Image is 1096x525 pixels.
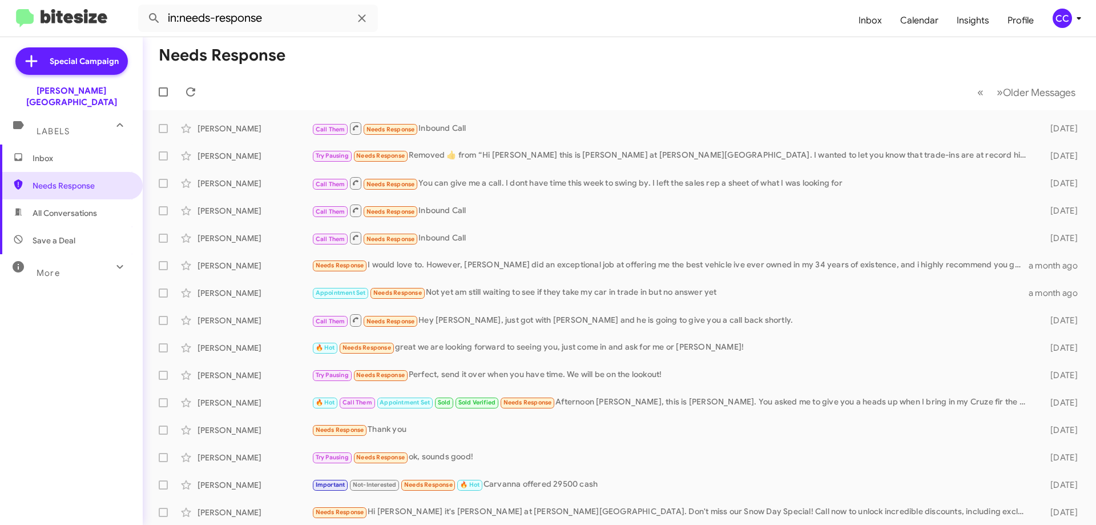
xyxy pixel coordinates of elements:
[1032,397,1087,408] div: [DATE]
[366,181,415,188] span: Needs Response
[366,318,415,325] span: Needs Response
[198,507,312,518] div: [PERSON_NAME]
[1032,479,1087,491] div: [DATE]
[316,508,364,516] span: Needs Response
[198,233,312,244] div: [PERSON_NAME]
[312,506,1032,519] div: Hi [PERSON_NAME] it's [PERSON_NAME] at [PERSON_NAME][GEOGRAPHIC_DATA]. Don't miss our Snow Day Sp...
[1032,315,1087,326] div: [DATE]
[1032,342,1087,354] div: [DATE]
[37,126,70,137] span: Labels
[312,451,1032,464] div: ok, sounds good!
[198,178,312,189] div: [PERSON_NAME]
[159,46,285,65] h1: Needs Response
[1032,424,1087,436] div: [DATE]
[312,341,1032,354] div: great we are looking forward to seeing you, just come in and ask for me or [PERSON_NAME]!
[1032,178,1087,189] div: [DATE]
[316,289,366,296] span: Appointment Set
[198,123,312,134] div: [PERSON_NAME]
[316,318,345,325] span: Call Them
[458,399,496,406] span: Sold Verified
[356,371,405,379] span: Needs Response
[891,4,948,37] a: Calendar
[849,4,891,37] a: Inbox
[198,205,312,217] div: [PERSON_NAME]
[1003,86,1075,99] span: Older Messages
[366,126,415,133] span: Needs Response
[316,371,349,379] span: Try Pausing
[312,478,1032,491] div: Carvanna offered 29500 cash
[342,344,391,351] span: Needs Response
[380,399,430,406] span: Appointment Set
[342,399,372,406] span: Call Them
[316,481,345,488] span: Important
[460,481,479,488] span: 🔥 Hot
[1029,260,1087,271] div: a month ago
[366,235,415,243] span: Needs Response
[1032,123,1087,134] div: [DATE]
[198,397,312,408] div: [PERSON_NAME]
[404,481,453,488] span: Needs Response
[948,4,998,37] a: Insights
[198,342,312,354] div: [PERSON_NAME]
[33,180,130,191] span: Needs Response
[366,208,415,215] span: Needs Response
[312,121,1032,135] div: Inbound Call
[312,203,1032,218] div: Inbound Call
[1032,233,1087,244] div: [DATE]
[312,149,1032,162] div: Removed ‌👍‌ from “ Hi [PERSON_NAME] this is [PERSON_NAME] at [PERSON_NAME][GEOGRAPHIC_DATA]. I wa...
[1029,287,1087,299] div: a month ago
[198,315,312,326] div: [PERSON_NAME]
[316,344,335,351] span: 🔥 Hot
[1032,150,1087,162] div: [DATE]
[198,287,312,299] div: [PERSON_NAME]
[15,47,128,75] a: Special Campaign
[353,481,397,488] span: Not-Interested
[316,126,345,133] span: Call Them
[1032,507,1087,518] div: [DATE]
[438,399,451,406] span: Sold
[503,399,552,406] span: Needs Response
[1032,370,1087,381] div: [DATE]
[312,286,1029,299] div: Not yet am still waiting to see if they take my car in trade in but no answer yet
[198,452,312,463] div: [PERSON_NAME]
[50,55,119,67] span: Special Campaign
[977,85,984,99] span: «
[198,260,312,271] div: [PERSON_NAME]
[312,368,1032,382] div: Perfect, send it over when you have time. We will be on the lookout!
[33,235,75,246] span: Save a Deal
[316,454,349,461] span: Try Pausing
[998,4,1043,37] a: Profile
[316,208,345,215] span: Call Them
[990,81,1082,104] button: Next
[33,207,97,219] span: All Conversations
[316,426,364,434] span: Needs Response
[316,181,345,188] span: Call Them
[1032,205,1087,217] div: [DATE]
[1043,9,1083,28] button: CC
[316,152,349,159] span: Try Pausing
[312,396,1032,409] div: Afternoon [PERSON_NAME], this is [PERSON_NAME]. You asked me to give you a heads up when I bring ...
[198,424,312,436] div: [PERSON_NAME]
[971,81,1082,104] nav: Page navigation example
[312,176,1032,190] div: You can give me a call. I dont have time this week to swing by. I left the sales rep a sheet of w...
[198,370,312,381] div: [PERSON_NAME]
[1032,452,1087,463] div: [DATE]
[198,150,312,162] div: [PERSON_NAME]
[316,399,335,406] span: 🔥 Hot
[316,262,364,269] span: Needs Response
[316,235,345,243] span: Call Them
[356,152,405,159] span: Needs Response
[33,153,130,164] span: Inbox
[312,231,1032,245] div: Inbound Call
[312,259,1029,272] div: I would love to. However, [PERSON_NAME] did an exceptional job at offering me the best vehicle iv...
[37,268,60,278] span: More
[970,81,990,104] button: Previous
[312,313,1032,327] div: Hey [PERSON_NAME], just got with [PERSON_NAME] and he is going to give you a call back shortly.
[997,85,1003,99] span: »
[138,5,378,32] input: Search
[356,454,405,461] span: Needs Response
